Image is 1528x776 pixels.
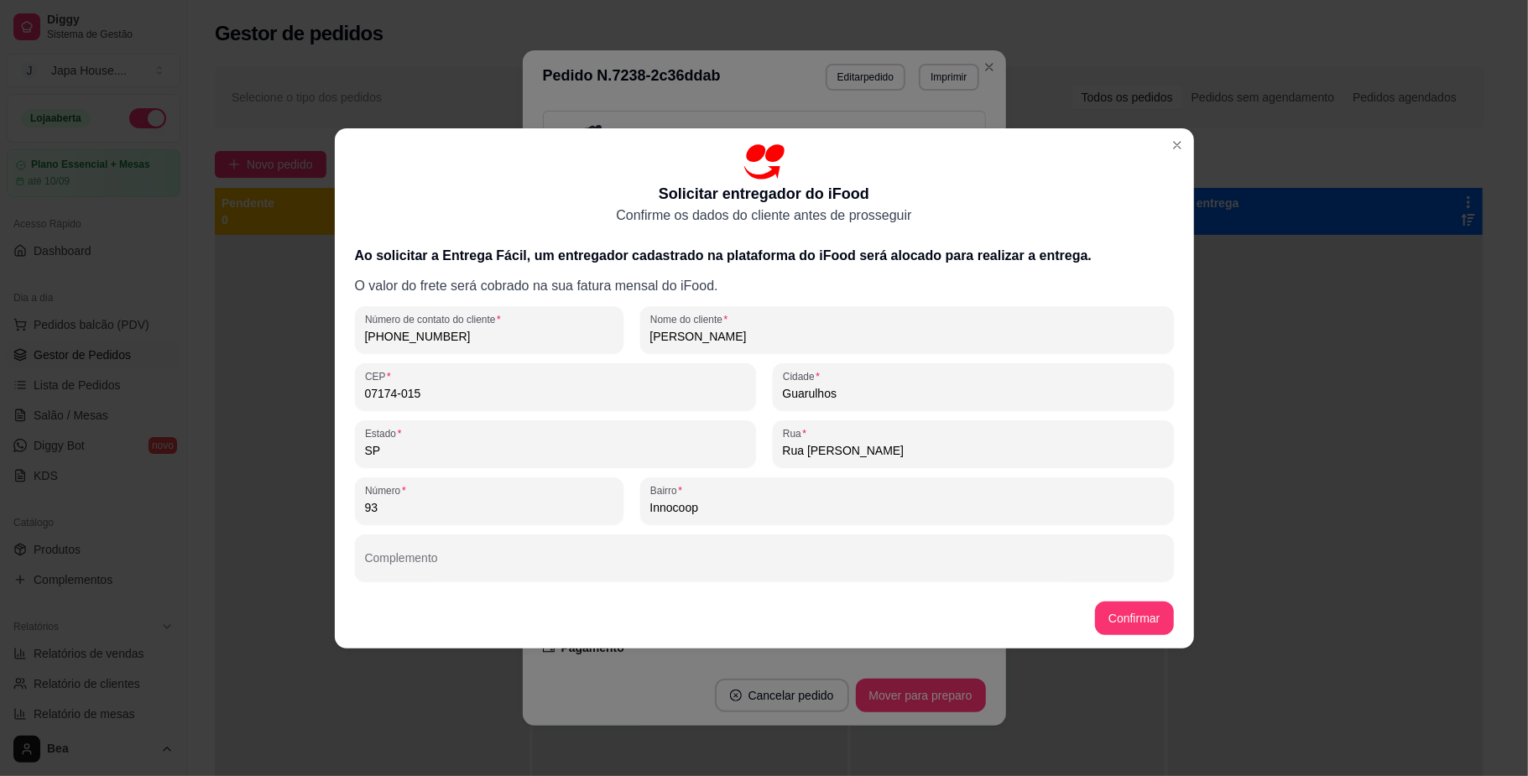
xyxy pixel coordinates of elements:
[355,246,1174,266] h3: Ao solicitar a Entrega Fácil, um entregador cadastrado na plataforma do iFood será alocado para r...
[1095,602,1173,635] button: Confirmar
[783,369,826,383] label: Cidade
[783,426,812,440] label: Rua
[365,369,397,383] label: CEP
[365,312,507,326] label: Número de contato do cliente
[650,499,1164,516] input: Bairro
[783,385,1164,402] input: Cidade
[365,426,407,440] label: Estado
[1164,132,1191,159] button: Close
[355,276,1174,296] p: O valor do frete será cobrado na sua fatura mensal do iFood.
[616,206,911,226] p: Confirme os dados do cliente antes de prosseguir
[365,556,1164,573] input: Complemento
[365,385,746,402] input: CEP
[365,328,613,345] input: Número de contato do cliente
[659,182,869,206] p: Solicitar entregador do iFood
[783,442,1164,459] input: Rua
[650,312,733,326] label: Nome do cliente
[365,499,613,516] input: Número
[650,328,1164,345] input: Nome do cliente
[365,483,411,497] label: Número
[650,483,688,497] label: Bairro
[365,442,746,459] input: Estado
